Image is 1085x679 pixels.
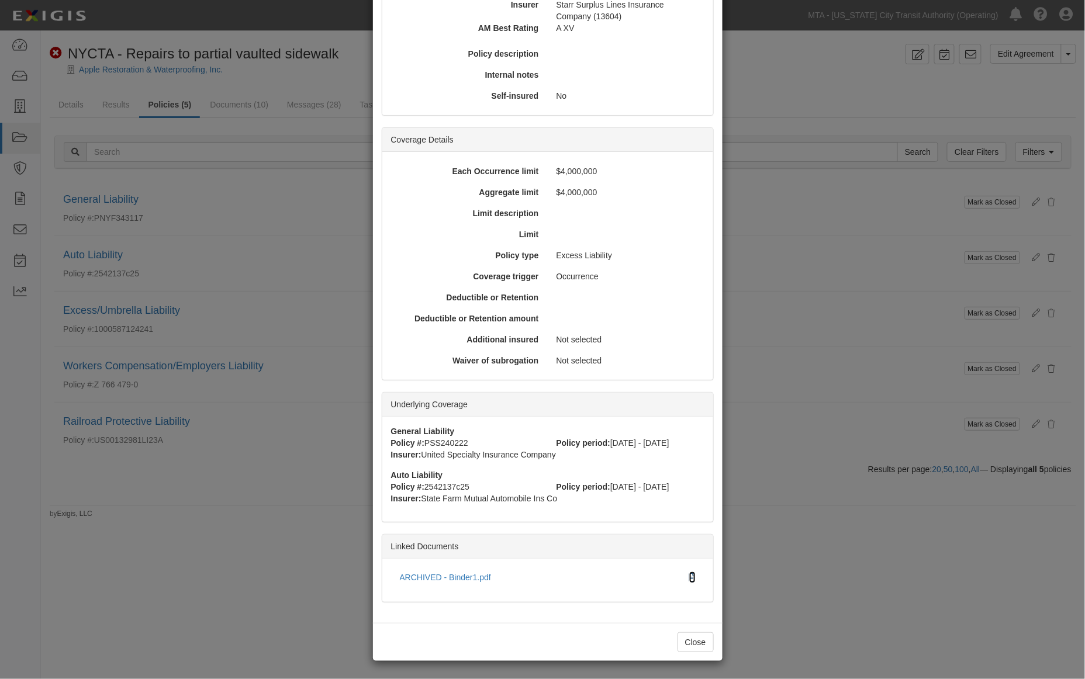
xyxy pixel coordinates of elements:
[387,271,548,282] div: Coverage trigger
[387,334,548,345] div: Additional insured
[548,90,709,102] div: No
[548,334,709,345] div: Not selected
[391,482,425,491] strong: Policy #:
[387,250,548,261] div: Policy type
[382,481,548,493] div: 2542137c25
[548,481,713,493] div: [DATE] - [DATE]
[382,449,713,460] div: United Specialty Insurance Company
[387,207,548,219] div: Limit description
[382,128,713,152] div: Coverage Details
[382,535,713,559] div: Linked Documents
[400,571,680,583] div: Binder1.pdf
[548,165,709,177] div: $4,000,000
[391,450,421,459] strong: Insurer:
[387,228,548,240] div: Limit
[678,632,714,652] button: Close
[382,393,713,417] div: Underlying Coverage
[387,69,548,81] div: Internal notes
[391,470,443,480] strong: Auto Liability
[387,355,548,366] div: Waiver of subrogation
[387,186,548,198] div: Aggregate limit
[548,437,713,449] div: [DATE] - [DATE]
[387,90,548,102] div: Self-insured
[548,186,709,198] div: $4,000,000
[391,427,455,436] strong: General Liability
[382,493,713,504] div: State Farm Mutual Automobile Ins Co
[387,165,548,177] div: Each Occurrence limit
[387,48,548,60] div: Policy description
[391,494,421,503] strong: Insurer:
[548,271,709,282] div: Occurrence
[557,482,611,491] strong: Policy period:
[548,250,709,261] div: Excess Liability
[387,313,548,324] div: Deductible or Retention amount
[548,355,709,366] div: Not selected
[391,438,425,448] strong: Policy #:
[387,292,548,303] div: Deductible or Retention
[557,438,611,448] strong: Policy period:
[382,437,548,449] div: PSS240222
[400,573,491,582] a: ARCHIVED - Binder1.pdf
